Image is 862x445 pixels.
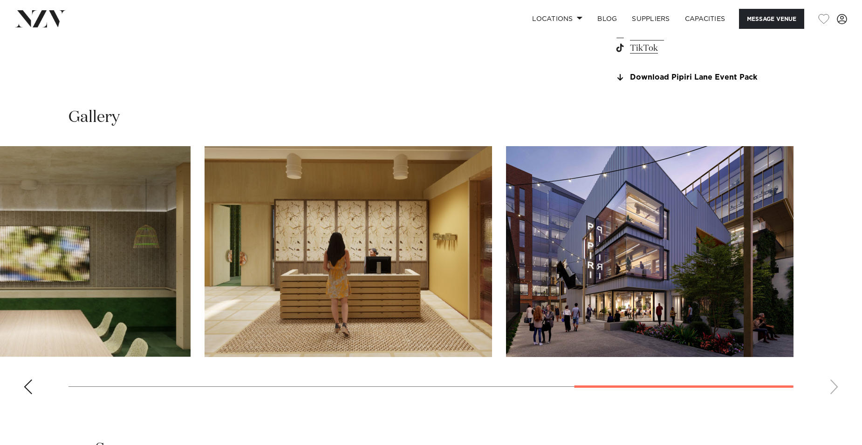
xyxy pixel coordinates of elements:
[506,146,794,357] swiper-slide: 8 / 8
[677,9,733,29] a: Capacities
[615,74,766,82] a: Download Pipiri Lane Event Pack
[615,42,766,55] a: TikTok
[624,9,677,29] a: SUPPLIERS
[15,10,66,27] img: nzv-logo.png
[68,107,120,128] h2: Gallery
[525,9,590,29] a: Locations
[205,146,492,357] swiper-slide: 7 / 8
[590,9,624,29] a: BLOG
[739,9,804,29] button: Message Venue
